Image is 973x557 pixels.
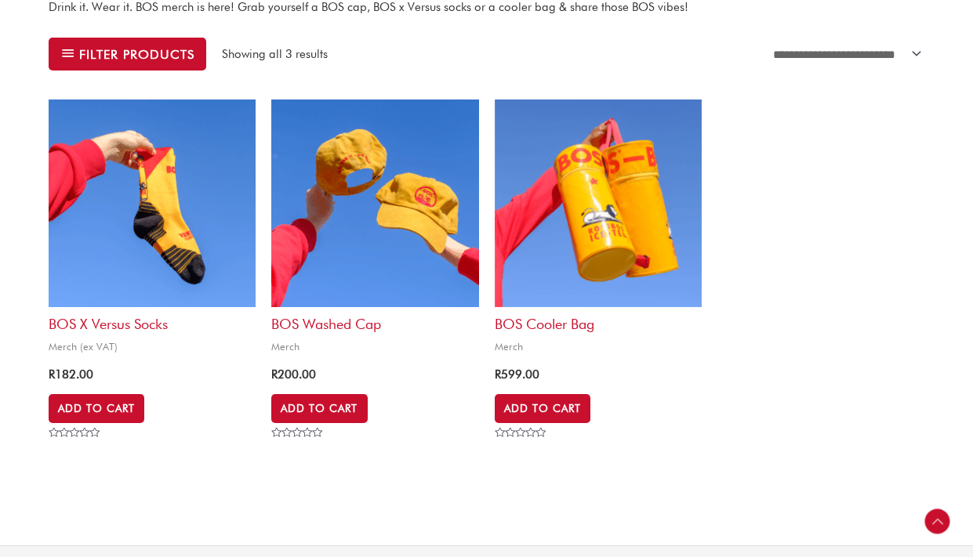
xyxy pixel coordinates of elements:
a: Add to cart: “BOS Cooler bag” [495,394,590,422]
a: BOS Washed CapMerch [271,99,478,358]
img: bos cap [271,99,478,306]
span: R [495,367,501,382]
a: BOS Cooler bagMerch [495,99,702,358]
bdi: 200.00 [271,367,316,382]
span: Merch [495,340,702,353]
bdi: 182.00 [49,367,93,382]
h2: BOS x Versus Socks [49,307,256,333]
h2: BOS Washed Cap [271,307,478,333]
img: bos x versus socks [49,99,256,306]
a: Add to cart: “BOS Washed Cap” [271,394,367,422]
span: R [271,367,278,382]
a: BOS x Versus SocksMerch (ex VAT) [49,99,256,358]
bdi: 599.00 [495,367,539,382]
a: Select options for “BOS x Versus Socks” [49,394,144,422]
span: R [49,367,55,382]
button: Filter products [49,38,206,71]
span: Merch [271,340,478,353]
img: bos cooler bag [495,99,702,306]
select: Shop order [764,42,925,67]
p: Showing all 3 results [222,45,328,63]
span: Merch (ex VAT) [49,340,256,353]
span: Filter products [79,49,194,60]
h2: BOS Cooler bag [495,307,702,333]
